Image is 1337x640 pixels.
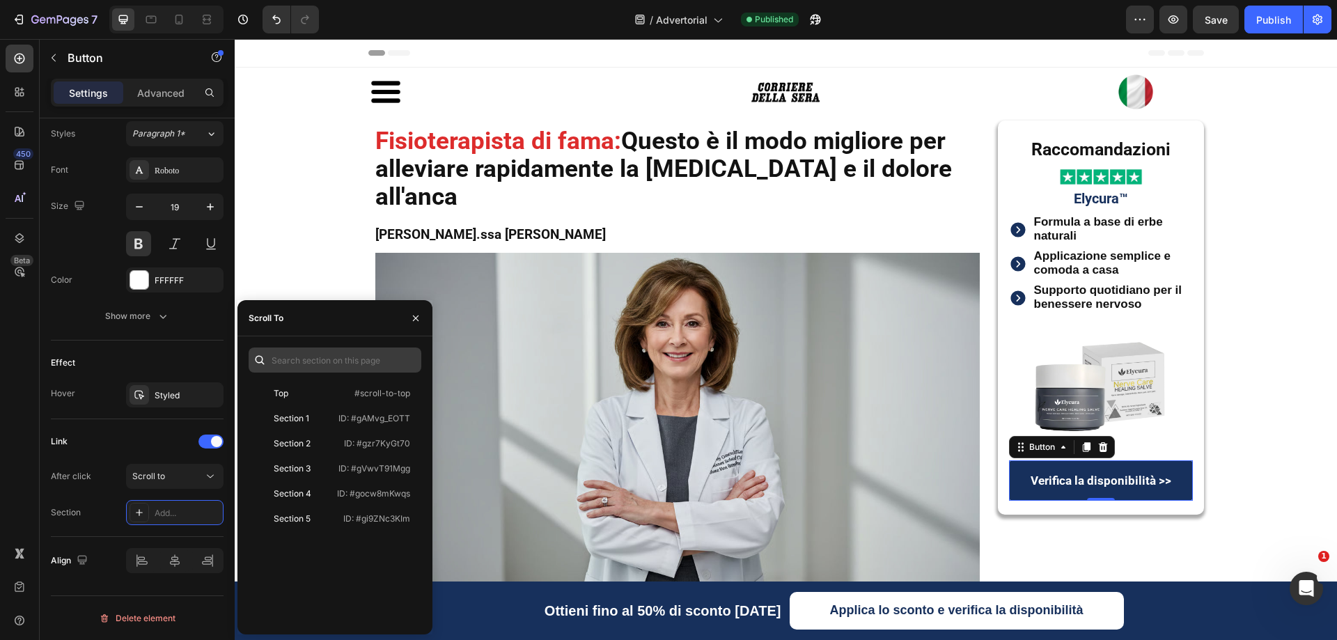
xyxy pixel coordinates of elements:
[91,11,97,28] p: 7
[839,151,893,168] span: Elycura™
[354,387,410,400] p: #scroll-to-top
[51,506,81,519] div: Section
[249,348,421,373] input: Search section on this page
[155,507,220,520] div: Add...
[105,309,170,323] div: Show more
[51,197,88,216] div: Size
[51,470,91,483] div: After click
[68,49,186,66] p: Button
[132,471,165,481] span: Scroll to
[51,274,72,286] div: Color
[51,164,68,176] div: Font
[1193,6,1239,33] button: Save
[274,513,311,525] div: Section 5
[141,88,717,172] span: Questo è il modo migliore per alleviare rapidamente la [MEDICAL_DATA] e il dolore all'anca
[263,6,319,33] div: Undo/Redo
[69,86,108,100] p: Settings
[274,487,311,500] div: Section 4
[132,127,185,140] span: Paragraph 1*
[51,607,224,630] button: Delete element
[155,274,220,287] div: FFFFFF
[516,41,586,64] img: gempages_578420484106879719-a393eb91-4611-407f-98b6-91913d1f270a.jpg
[344,437,410,450] p: ID: #gzr7KyGt70
[51,304,224,329] button: Show more
[137,86,185,100] p: Advanced
[343,513,410,525] p: ID: #gi9ZNc3KIm
[274,437,311,450] div: Section 2
[1318,551,1329,562] span: 1
[799,244,947,272] strong: Supporto quotidiano per il benessere nervoso
[51,387,75,400] div: Hover
[126,121,224,146] button: Paragraph 1*
[755,13,793,26] span: Published
[141,88,386,116] span: Fisioterapista di fama:
[792,274,939,421] img: gempages_578420484106879719-b1bc92ab-25b5-4156-a88d-ae99c95d9663.png
[99,610,175,627] div: Delete element
[51,127,75,140] div: Styles
[155,389,220,402] div: Styled
[650,13,653,27] span: /
[796,435,937,448] span: Verifica la disponibilità >>
[51,357,75,369] div: Effect
[1244,6,1303,33] button: Publish
[274,412,309,425] div: Section 1
[1205,14,1228,26] span: Save
[656,13,707,27] span: Advertorial
[10,255,33,266] div: Beta
[595,564,848,578] span: Applica lo sconto e verifica la disponibilità
[51,435,68,448] div: Link
[126,464,224,489] button: Scroll to
[235,39,1337,640] iframe: Design area
[799,176,928,203] strong: Formula a base di erbe naturali
[13,148,33,159] div: 450
[774,421,958,462] button: <p><span style="font-size:17px;">Verifica la disponibilità &gt;&gt;</span></p>
[274,462,311,475] div: Section 3
[797,100,936,120] span: Raccomandazioni
[141,187,371,203] span: [PERSON_NAME].ssa [PERSON_NAME]
[1256,13,1291,27] div: Publish
[337,487,410,500] p: ID: #gocw8mKwqs
[6,6,104,33] button: 7
[310,564,547,579] span: Ottieni fino al 50% di sconto [DATE]
[555,553,889,591] a: Applica lo sconto e verifica la disponibilità
[1290,572,1323,605] iframe: Intercom live chat
[792,402,823,414] div: Button
[274,387,288,400] div: Top
[155,164,220,177] div: Roboto
[884,36,918,70] img: gempages_578420484106879719-d6fd17a9-b304-4e11-88f2-97ecd1bfcbea.png
[799,210,937,237] strong: Applicazione semplice e comoda a casa
[338,462,410,475] p: ID: #gVwvT91Mgg
[338,412,410,425] p: ID: #gAMvg_EOTT
[824,130,908,147] img: gempages_578420484106879719-0080c367-baf2-4f49-9b98-c35d56c0f1e9.webp
[141,214,745,543] img: 13.avif
[249,312,283,325] div: Scroll To
[51,552,91,570] div: Align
